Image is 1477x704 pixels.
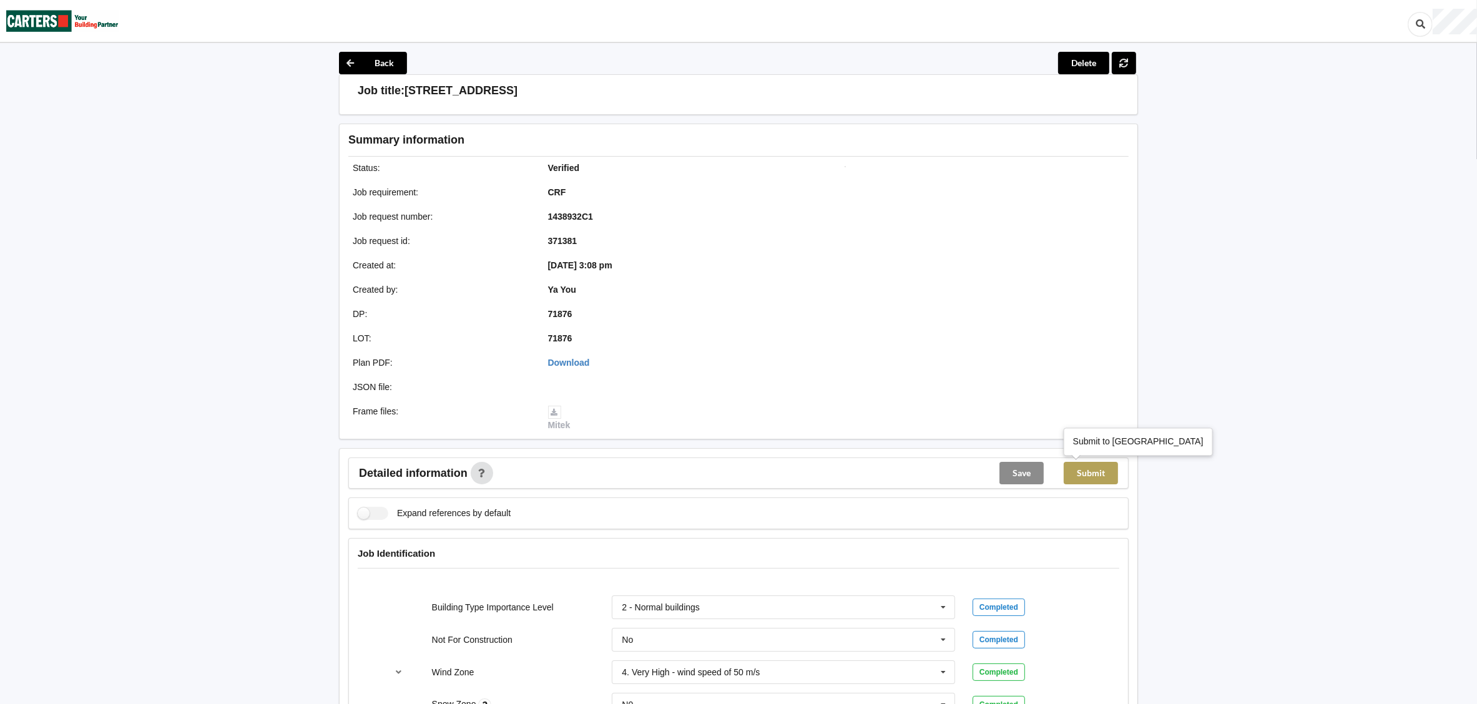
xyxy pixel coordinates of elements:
h3: Summary information [348,133,930,147]
b: 71876 [548,333,572,343]
button: Submit [1064,462,1118,484]
label: Not For Construction [432,635,513,645]
div: No [622,635,633,644]
label: Wind Zone [432,667,474,677]
b: Ya You [548,285,576,295]
h4: Job Identification [358,547,1119,559]
b: [DATE] 3:08 pm [548,260,612,270]
img: Job impression image thumbnail [845,166,846,167]
label: Building Type Importance Level [432,602,554,612]
div: Completed [973,631,1025,648]
div: Completed [973,663,1025,681]
b: 1438932C1 [548,212,593,222]
a: Download [548,358,590,368]
div: Plan PDF : [344,356,539,369]
div: Completed [973,599,1025,616]
div: 2 - Normal buildings [622,603,700,612]
img: Carters [6,1,119,41]
div: Job request number : [344,210,539,223]
h3: Job title: [358,84,405,98]
div: LOT : [344,332,539,345]
div: Job requirement : [344,186,539,198]
button: Delete [1058,52,1109,74]
div: DP : [344,308,539,320]
h3: [STREET_ADDRESS] [405,84,518,98]
div: JSON file : [344,381,539,393]
b: 371381 [548,236,577,246]
button: Back [339,52,407,74]
div: Frame files : [344,405,539,431]
b: Verified [548,163,580,173]
div: Job request id : [344,235,539,247]
b: 71876 [548,309,572,319]
div: Status : [344,162,539,174]
div: Created by : [344,283,539,296]
div: Submit to [GEOGRAPHIC_DATA] [1073,436,1204,448]
div: User Profile [1433,9,1477,35]
label: Expand references by default [358,507,511,520]
span: Detailed information [359,467,468,479]
div: 4. Very High - wind speed of 50 m/s [622,668,760,677]
div: Created at : [344,259,539,271]
b: CRF [548,187,566,197]
button: reference-toggle [387,661,411,683]
a: Mitek [548,406,571,430]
